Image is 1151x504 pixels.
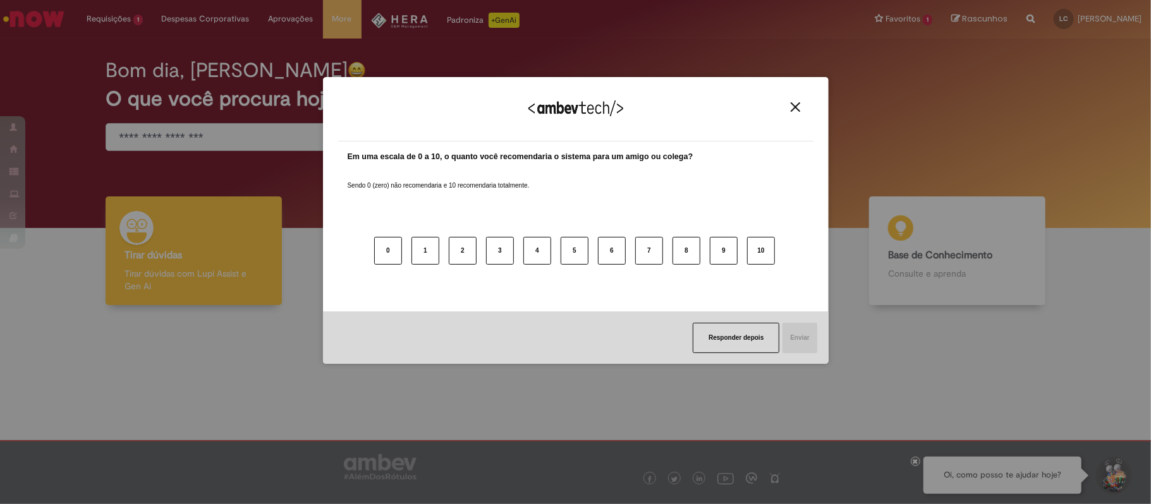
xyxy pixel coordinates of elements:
button: 0 [374,237,402,265]
button: 4 [523,237,551,265]
button: 1 [411,237,439,265]
button: 2 [449,237,477,265]
label: Sendo 0 (zero) não recomendaria e 10 recomendaria totalmente. [348,166,530,190]
button: Close [787,102,804,112]
button: 6 [598,237,626,265]
img: Close [791,102,800,112]
button: 7 [635,237,663,265]
button: 8 [673,237,700,265]
button: 3 [486,237,514,265]
button: Responder depois [693,323,779,353]
button: 9 [710,237,738,265]
label: Em uma escala de 0 a 10, o quanto você recomendaria o sistema para um amigo ou colega? [348,151,693,163]
button: 10 [747,237,775,265]
button: 5 [561,237,588,265]
img: Logo Ambevtech [528,100,623,116]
